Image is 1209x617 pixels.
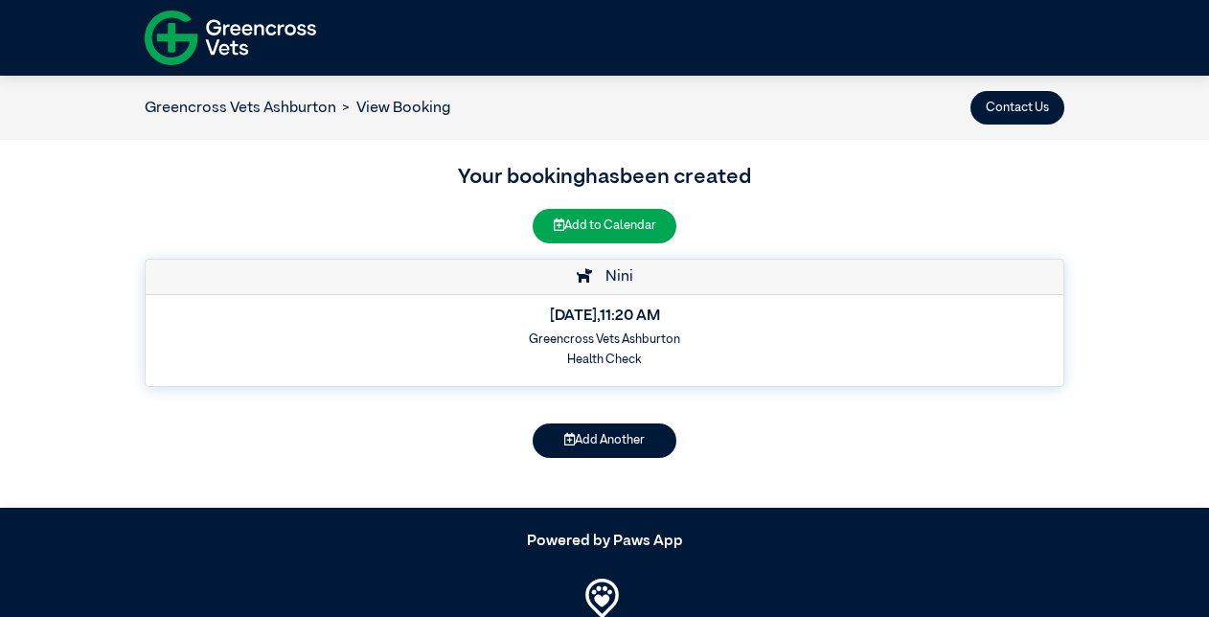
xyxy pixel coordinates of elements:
[145,101,336,116] a: Greencross Vets Ashburton
[158,308,1051,326] h5: [DATE] , 11:20 AM
[533,209,676,242] button: Add to Calendar
[145,162,1064,194] h3: Your booking has been created
[336,97,450,120] li: View Booking
[145,5,316,71] img: f-logo
[533,423,676,457] button: Add Another
[145,97,450,120] nav: breadcrumb
[970,91,1064,125] button: Contact Us
[596,269,633,285] span: Nini
[158,353,1051,367] h6: Health Check
[145,533,1064,551] h5: Powered by Paws App
[158,332,1051,347] h6: Greencross Vets Ashburton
